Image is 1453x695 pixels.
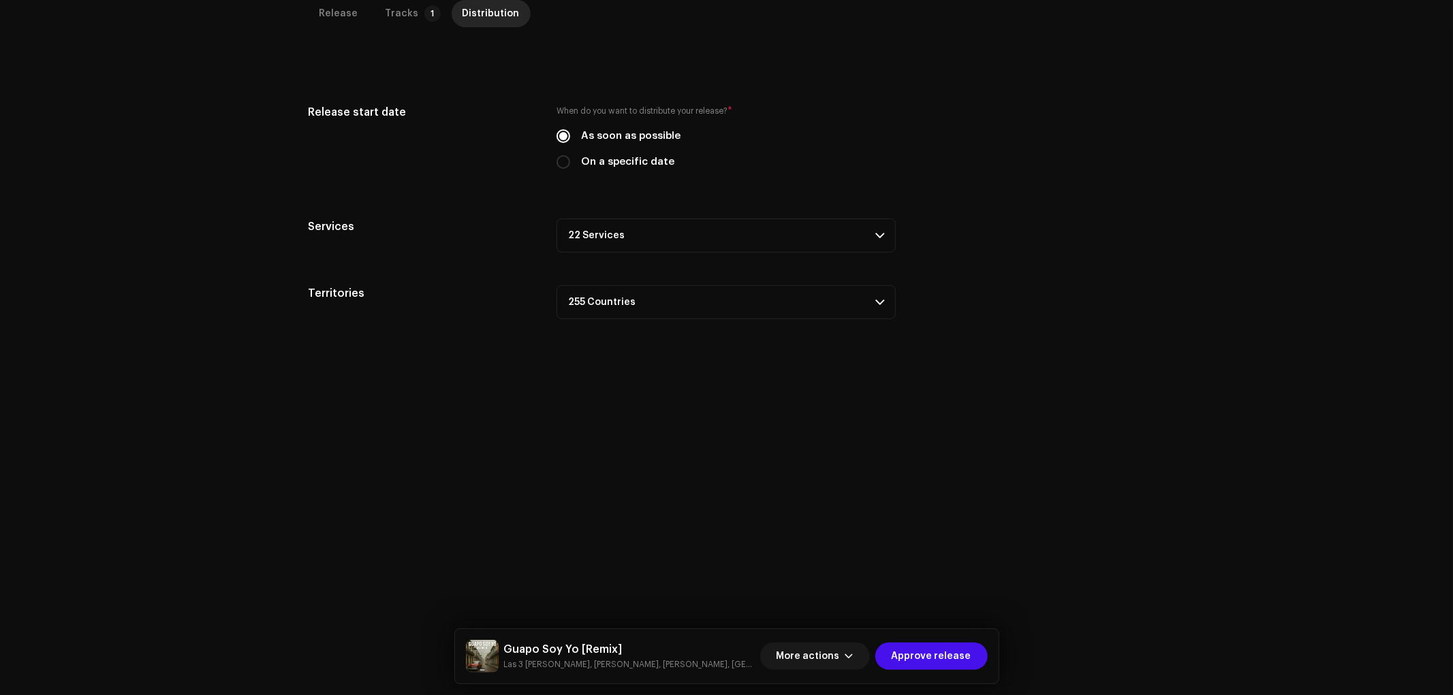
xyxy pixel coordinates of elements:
[581,129,681,144] label: As soon as possible
[875,643,988,670] button: Approve release
[557,285,896,319] p-accordion-header: 255 Countries
[309,219,535,235] h5: Services
[581,155,674,169] label: On a specific date
[309,285,535,302] h5: Territories
[309,104,535,120] h5: Release start date
[777,643,840,670] span: More actions
[557,219,896,253] p-accordion-header: 22 Services
[466,640,499,673] img: 40e4160f-1e2e-42ea-8802-e69cfa6c30c3
[504,658,755,671] small: Guapo Soy Yo [Remix]
[504,641,755,658] h5: Guapo Soy Yo [Remix]
[760,643,870,670] button: More actions
[557,104,728,118] small: When do you want to distribute your release?
[892,643,971,670] span: Approve release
